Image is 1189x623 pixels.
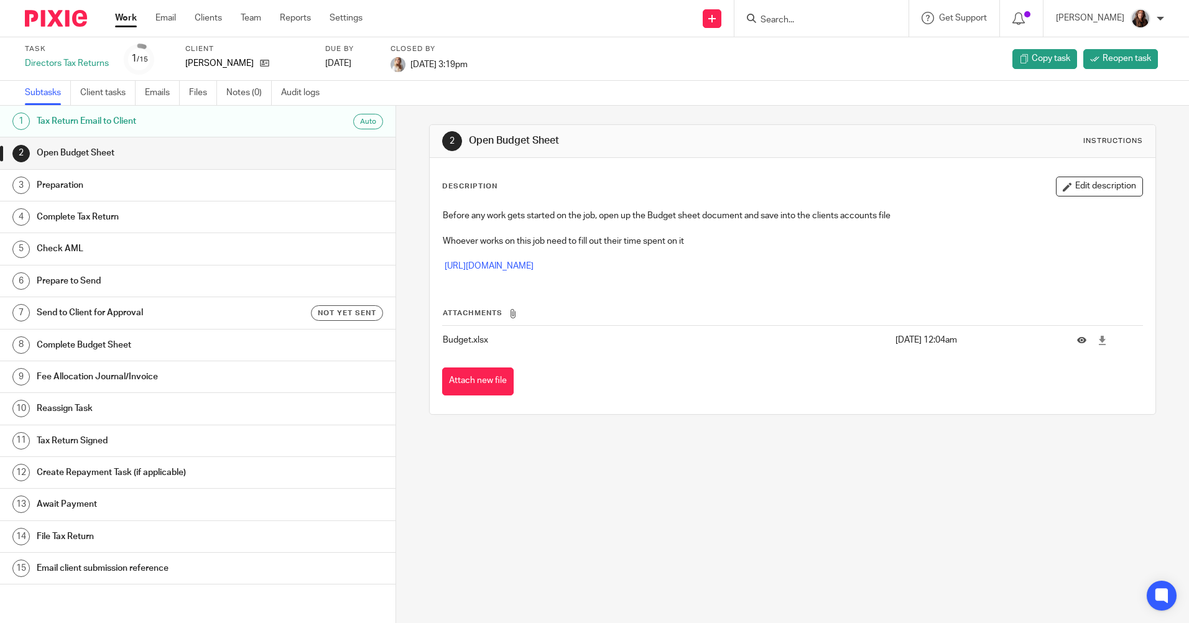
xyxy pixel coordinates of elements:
[37,527,268,546] h1: File Tax Return
[12,432,30,450] div: 11
[391,57,405,72] img: IMG_9968.jpg
[759,15,871,26] input: Search
[131,52,148,66] div: 1
[442,131,462,151] div: 2
[37,112,268,131] h1: Tax Return Email to Client
[37,239,268,258] h1: Check AML
[25,44,109,54] label: Task
[12,145,30,162] div: 2
[80,81,136,105] a: Client tasks
[25,81,71,105] a: Subtasks
[189,81,217,105] a: Files
[37,272,268,290] h1: Prepare to Send
[1083,49,1158,69] a: Reopen task
[1103,52,1151,65] span: Reopen task
[115,12,137,24] a: Work
[12,177,30,194] div: 3
[469,134,819,147] h1: Open Budget Sheet
[410,60,468,68] span: [DATE] 3:19pm
[37,495,268,514] h1: Await Payment
[37,463,268,482] h1: Create Repayment Task (if applicable)
[1056,177,1143,196] button: Edit description
[12,464,30,481] div: 12
[445,262,534,270] a: [URL][DOMAIN_NAME]
[137,56,148,63] small: /15
[1032,52,1070,65] span: Copy task
[1098,334,1107,346] a: Download
[325,57,375,70] div: [DATE]
[1012,49,1077,69] a: Copy task
[12,400,30,417] div: 10
[12,304,30,321] div: 7
[155,12,176,24] a: Email
[12,528,30,545] div: 14
[241,12,261,24] a: Team
[12,560,30,577] div: 15
[281,81,329,105] a: Audit logs
[443,210,1142,222] p: Before any work gets started on the job, open up the Budget sheet document and save into the clie...
[145,81,180,105] a: Emails
[12,113,30,130] div: 1
[37,176,268,195] h1: Preparation
[37,144,268,162] h1: Open Budget Sheet
[443,310,502,316] span: Attachments
[195,12,222,24] a: Clients
[37,303,268,322] h1: Send to Client for Approval
[37,336,268,354] h1: Complete Budget Sheet
[318,308,376,318] span: Not yet sent
[1083,136,1143,146] div: Instructions
[330,12,363,24] a: Settings
[226,81,272,105] a: Notes (0)
[443,334,889,346] p: Budget.xlsx
[325,44,375,54] label: Due by
[353,114,383,129] div: Auto
[12,241,30,258] div: 5
[37,431,268,450] h1: Tax Return Signed
[939,14,987,22] span: Get Support
[25,10,87,27] img: Pixie
[12,336,30,354] div: 8
[391,44,468,54] label: Closed by
[37,208,268,226] h1: Complete Tax Return
[442,182,497,192] p: Description
[280,12,311,24] a: Reports
[12,208,30,226] div: 4
[37,367,268,386] h1: Fee Allocation Journal/Invoice
[25,57,109,70] div: Directors Tax Returns
[37,559,268,578] h1: Email client submission reference
[12,368,30,385] div: 9
[1131,9,1150,29] img: IMG_0011.jpg
[185,44,310,54] label: Client
[12,272,30,290] div: 6
[37,399,268,418] h1: Reassign Task
[185,57,254,70] p: [PERSON_NAME]
[442,367,514,395] button: Attach new file
[12,496,30,513] div: 13
[443,235,1142,247] p: Whoever works on this job need to fill out their time spent on it
[1056,12,1124,24] p: [PERSON_NAME]
[895,334,1058,346] p: [DATE] 12:04am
